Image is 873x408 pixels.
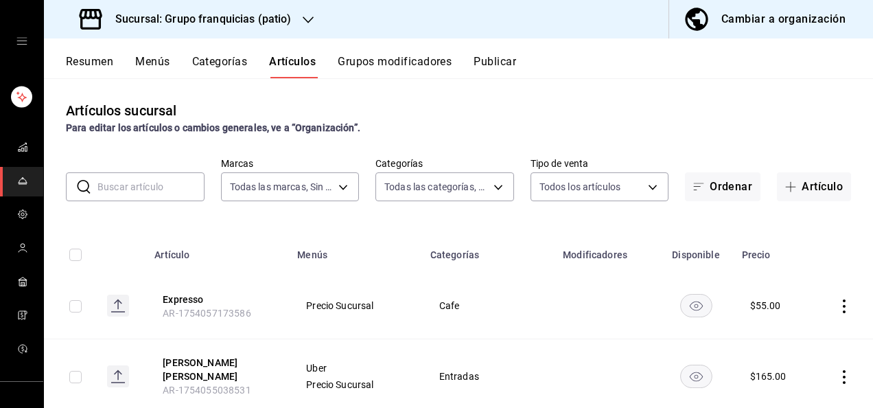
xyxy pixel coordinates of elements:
label: Marcas [221,159,360,168]
button: Resumen [66,55,113,78]
button: Menús [135,55,170,78]
strong: Para editar los artículos o cambios generales, ve a “Organización”. [66,122,360,133]
input: Buscar artículo [97,173,205,201]
span: AR-1754055038531 [163,385,251,396]
div: Cambiar a organización [721,10,846,29]
button: edit-product-location [163,293,272,306]
span: Todas las categorías, Sin categoría [384,180,489,194]
div: $ 55.00 [750,299,781,313]
span: Precio Sucursal [306,301,404,310]
button: Categorías [192,55,248,78]
button: actions [837,299,851,313]
div: navigation tabs [66,55,873,78]
span: Precio Sucursal [306,380,404,389]
label: Tipo de venta [531,159,669,168]
span: Todas las marcas, Sin marca [230,180,334,194]
span: Uber [306,363,404,373]
button: availability-product [680,294,712,317]
button: edit-product-location [163,356,272,383]
button: Grupos modificadores [338,55,452,78]
button: open drawer [16,36,27,47]
button: Artículo [777,172,851,201]
button: Artículos [269,55,316,78]
label: Categorías [375,159,514,168]
span: Cafe [439,301,537,310]
th: Artículo [146,229,289,273]
span: Todos los artículos [539,180,621,194]
th: Disponible [658,229,733,273]
th: Precio [734,229,813,273]
th: Categorías [422,229,555,273]
span: AR-1754057173586 [163,308,251,319]
button: availability-product [680,365,712,388]
button: Publicar [474,55,516,78]
div: $ 165.00 [750,370,787,383]
div: Artículos sucursal [66,100,176,121]
h3: Sucursal: Grupo franquicias (patio) [104,11,292,27]
button: Ordenar [685,172,760,201]
th: Menús [289,229,421,273]
button: actions [837,370,851,384]
th: Modificadores [555,229,658,273]
span: Entradas [439,372,537,381]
